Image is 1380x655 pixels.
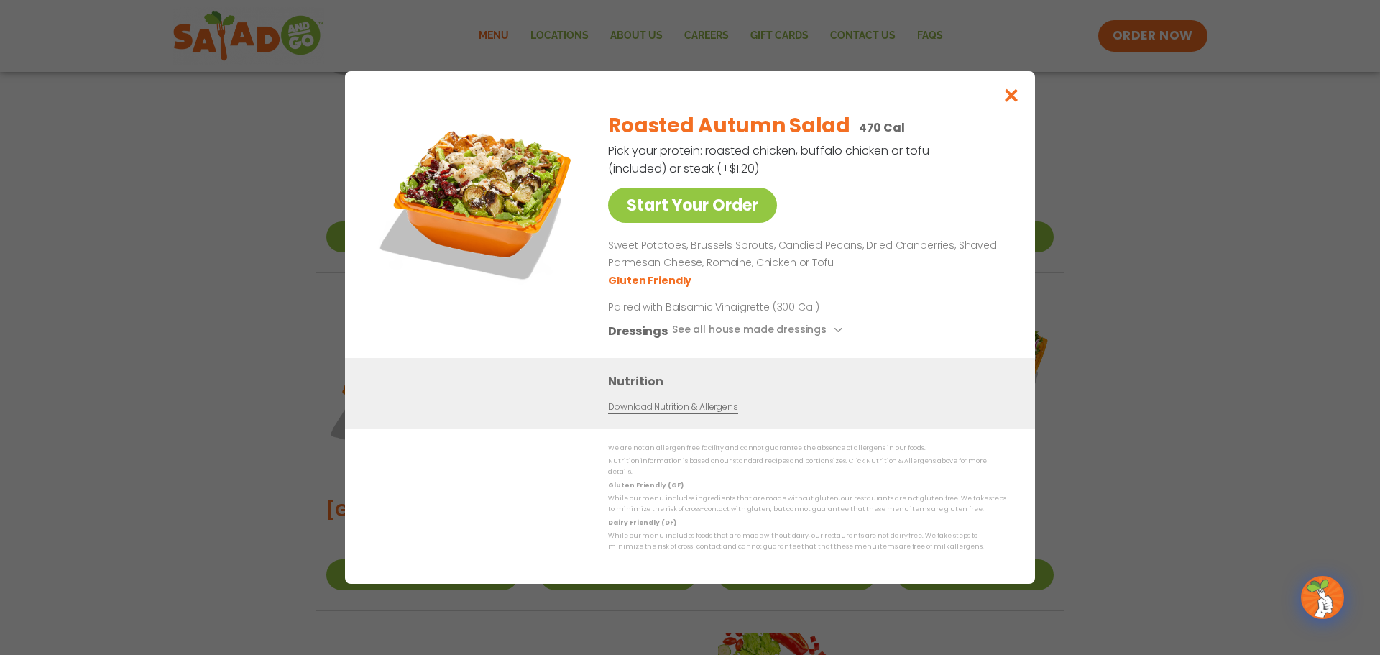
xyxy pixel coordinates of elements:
[608,300,874,315] p: Paired with Balsamic Vinaigrette (300 Cal)
[377,100,579,301] img: Featured product photo for Roasted Autumn Salad
[608,322,668,340] h3: Dressings
[608,481,683,490] strong: Gluten Friendly (GF)
[608,237,1000,272] p: Sweet Potatoes, Brussels Sprouts, Candied Pecans, Dried Cranberries, Shaved Parmesan Cheese, Roma...
[608,400,737,414] a: Download Nutrition & Allergens
[988,71,1035,119] button: Close modal
[672,322,847,340] button: See all house made dressings
[608,456,1006,478] p: Nutrition information is based on our standard recipes and portion sizes. Click Nutrition & Aller...
[608,111,850,141] h2: Roasted Autumn Salad
[608,188,777,223] a: Start Your Order
[608,493,1006,516] p: While our menu includes ingredients that are made without gluten, our restaurants are not gluten ...
[608,531,1006,553] p: While our menu includes foods that are made without dairy, our restaurants are not dairy free. We...
[608,142,931,178] p: Pick your protein: roasted chicken, buffalo chicken or tofu (included) or steak (+$1.20)
[1302,577,1343,618] img: wpChatIcon
[608,372,1013,390] h3: Nutrition
[608,518,676,527] strong: Dairy Friendly (DF)
[608,273,694,288] li: Gluten Friendly
[859,119,905,137] p: 470 Cal
[608,443,1006,454] p: We are not an allergen free facility and cannot guarantee the absence of allergens in our foods.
